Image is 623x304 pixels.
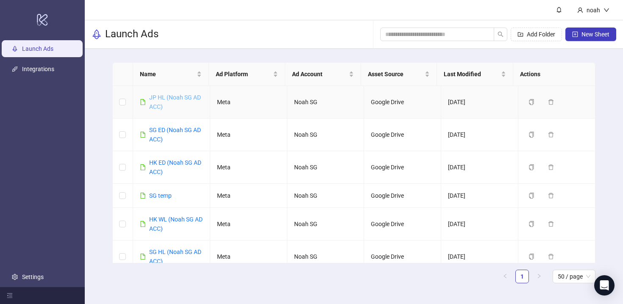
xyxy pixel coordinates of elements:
[553,270,595,283] div: Page Size
[558,270,590,283] span: 50 / page
[292,69,347,79] span: Ad Account
[22,66,54,73] a: Integrations
[140,132,146,138] span: file
[149,216,203,232] a: HK WL (Noah SG AD ACC)
[516,270,528,283] a: 1
[149,127,201,143] a: SG ED (Noah SG AD ACC)
[149,249,201,265] a: SG HL (Noah SG AD ACC)
[441,184,518,208] td: [DATE]
[513,63,589,86] th: Actions
[511,28,562,41] button: Add Folder
[364,151,441,184] td: Google Drive
[532,270,546,283] button: right
[140,193,146,199] span: file
[532,270,546,283] li: Next Page
[528,99,534,105] span: copy
[210,119,287,151] td: Meta
[287,119,364,151] td: Noah SG
[594,275,615,296] div: Open Intercom Messenger
[140,254,146,260] span: file
[285,63,361,86] th: Ad Account
[515,270,529,283] li: 1
[287,240,364,273] td: Noah SG
[364,240,441,273] td: Google Drive
[528,164,534,170] span: copy
[583,6,604,15] div: noah
[287,151,364,184] td: Noah SG
[441,151,518,184] td: [DATE]
[140,164,146,170] span: file
[364,208,441,240] td: Google Drive
[441,119,518,151] td: [DATE]
[503,274,508,279] span: left
[556,7,562,13] span: bell
[527,31,555,38] span: Add Folder
[149,159,201,175] a: HK ED (Noah SG AD ACC)
[361,63,437,86] th: Asset Source
[149,94,201,110] a: JP HL (Noah SG AD ACC)
[437,63,513,86] th: Last Modified
[581,31,609,38] span: New Sheet
[444,69,499,79] span: Last Modified
[210,240,287,273] td: Meta
[604,7,609,13] span: down
[140,69,195,79] span: Name
[498,270,512,283] button: left
[528,221,534,227] span: copy
[287,208,364,240] td: Noah SG
[368,69,423,79] span: Asset Source
[548,193,554,199] span: delete
[548,254,554,260] span: delete
[498,31,503,37] span: search
[210,86,287,119] td: Meta
[149,192,172,199] a: SG temp
[528,193,534,199] span: copy
[548,164,554,170] span: delete
[517,31,523,37] span: folder-add
[92,29,102,39] span: rocket
[548,99,554,105] span: delete
[210,151,287,184] td: Meta
[498,270,512,283] li: Previous Page
[548,221,554,227] span: delete
[364,86,441,119] td: Google Drive
[441,86,518,119] td: [DATE]
[548,132,554,138] span: delete
[22,274,44,280] a: Settings
[210,184,287,208] td: Meta
[133,63,209,86] th: Name
[216,69,271,79] span: Ad Platform
[140,99,146,105] span: file
[565,28,616,41] button: New Sheet
[528,132,534,138] span: copy
[7,293,13,298] span: menu-fold
[577,7,583,13] span: user
[441,208,518,240] td: [DATE]
[528,254,534,260] span: copy
[572,31,578,37] span: plus-square
[105,28,159,41] h3: Launch Ads
[140,221,146,227] span: file
[364,184,441,208] td: Google Drive
[287,184,364,208] td: Noah SG
[287,86,364,119] td: Noah SG
[22,46,53,53] a: Launch Ads
[537,274,542,279] span: right
[210,208,287,240] td: Meta
[364,119,441,151] td: Google Drive
[441,240,518,273] td: [DATE]
[209,63,285,86] th: Ad Platform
